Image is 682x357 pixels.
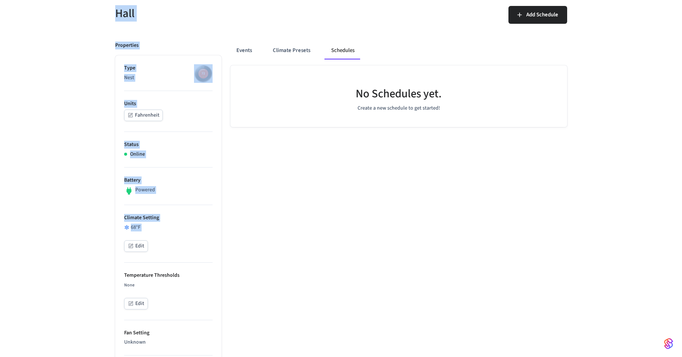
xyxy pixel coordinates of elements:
[130,150,145,158] p: Online
[124,298,148,309] button: Edit
[124,240,148,252] button: Edit
[124,100,213,108] p: Units
[124,214,213,222] p: Climate Setting
[124,338,213,346] p: Unknown
[358,104,440,112] p: Create a new schedule to get started!
[508,6,567,24] button: Add Schedule
[124,64,213,72] p: Type
[124,176,213,184] p: Battery
[124,224,213,231] div: 68 °F
[124,282,135,288] span: None
[124,141,213,149] p: Status
[115,6,337,21] h5: Hall
[194,64,213,83] img: nest_learning_thermostat
[664,338,673,350] img: SeamLogoGradient.69752ec5.svg
[526,10,558,20] span: Add Schedule
[325,42,361,59] button: Schedules
[124,74,213,82] p: Nest
[124,329,213,337] p: Fan Setting
[115,42,139,49] p: Properties
[124,272,213,279] p: Temperature Thresholds
[135,186,155,194] p: Powered
[124,110,163,121] button: Fahrenheit
[230,42,258,59] button: Events
[356,86,442,101] h5: No Schedules yet.
[267,42,316,59] button: Climate Presets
